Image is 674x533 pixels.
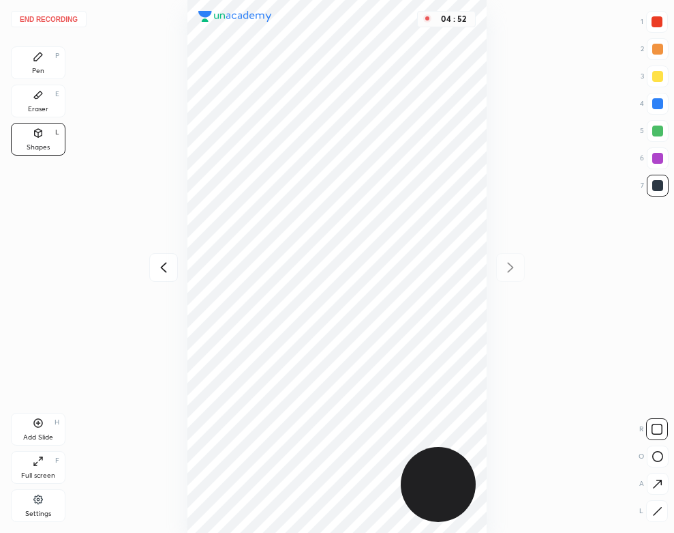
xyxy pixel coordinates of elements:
div: Full screen [21,472,55,479]
div: Add Slide [23,434,53,441]
div: E [55,91,59,98]
div: 1 [641,11,668,33]
div: 7 [641,175,669,197]
div: L [639,500,668,522]
div: 2 [641,38,669,60]
div: 3 [641,66,669,87]
button: End recording [11,11,87,27]
div: F [55,457,59,464]
div: R [639,418,668,440]
div: O [639,446,669,467]
div: 5 [640,120,669,142]
div: Eraser [28,106,48,113]
div: 6 [640,147,669,169]
img: logo.38c385cc.svg [198,11,272,22]
div: A [639,473,669,495]
div: Pen [32,68,44,74]
div: P [55,53,59,59]
div: Settings [25,510,51,517]
div: L [55,129,59,136]
div: H [55,419,59,426]
div: 04 : 52 [437,14,470,24]
div: 4 [640,93,669,115]
div: Shapes [27,144,50,151]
